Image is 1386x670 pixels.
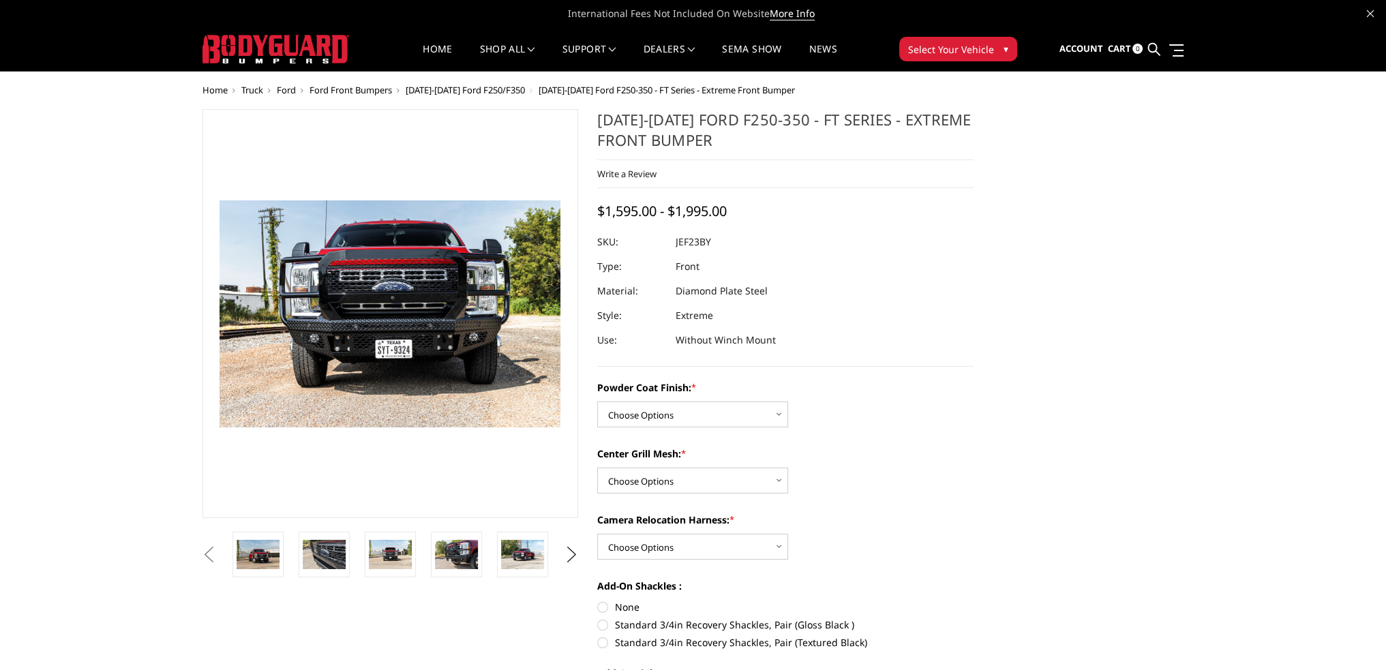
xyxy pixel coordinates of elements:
button: Next [561,545,582,565]
a: Dealers [644,44,695,71]
a: SEMA Show [722,44,781,71]
a: Cart 0 [1107,31,1143,67]
span: Account [1059,42,1102,55]
dd: Front [676,254,699,279]
label: Camera Relocation Harness: [597,513,974,527]
a: 2023-2025 Ford F250-350 - FT Series - Extreme Front Bumper [202,109,579,518]
a: Truck [241,84,263,96]
label: Standard 3/4in Recovery Shackles, Pair (Gloss Black ) [597,618,974,632]
a: [DATE]-[DATE] Ford F250/F350 [406,84,525,96]
a: Account [1059,31,1102,67]
label: Standard 3/4in Recovery Shackles, Pair (Textured Black) [597,635,974,650]
dt: Type: [597,254,665,279]
label: Add-On Shackles : [597,579,974,593]
dd: JEF23BY [676,230,711,254]
span: 0 [1132,44,1143,54]
span: $1,595.00 - $1,995.00 [597,202,727,220]
span: ▾ [1004,42,1008,56]
label: None [597,600,974,614]
dd: Extreme [676,303,713,328]
label: Center Grill Mesh: [597,446,974,461]
h1: [DATE]-[DATE] Ford F250-350 - FT Series - Extreme Front Bumper [597,109,974,160]
img: 2023-2025 Ford F250-350 - FT Series - Extreme Front Bumper [303,540,346,568]
dd: Without Winch Mount [676,328,776,352]
img: 2023-2025 Ford F250-350 - FT Series - Extreme Front Bumper [237,540,280,568]
a: News [809,44,837,71]
dd: Diamond Plate Steel [676,279,768,303]
label: Powder Coat Finish: [597,380,974,395]
a: Home [202,84,228,96]
a: Ford Front Bumpers [310,84,392,96]
dt: Style: [597,303,665,328]
a: Ford [277,84,296,96]
a: Home [423,44,452,71]
img: 2023-2025 Ford F250-350 - FT Series - Extreme Front Bumper [369,540,412,568]
img: BODYGUARD BUMPERS [202,35,349,63]
span: Select Your Vehicle [908,42,994,57]
dt: SKU: [597,230,665,254]
a: Support [562,44,616,71]
span: [DATE]-[DATE] Ford F250-350 - FT Series - Extreme Front Bumper [539,84,795,96]
button: Previous [199,545,220,565]
iframe: Chat Widget [1318,605,1386,670]
dt: Material: [597,279,665,303]
a: Write a Review [597,168,657,180]
a: shop all [480,44,535,71]
span: Cart [1107,42,1130,55]
img: 2023-2025 Ford F250-350 - FT Series - Extreme Front Bumper [435,540,478,568]
button: Select Your Vehicle [899,37,1017,61]
a: More Info [770,7,815,20]
img: 2023-2025 Ford F250-350 - FT Series - Extreme Front Bumper [501,540,544,568]
dt: Use: [597,328,665,352]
